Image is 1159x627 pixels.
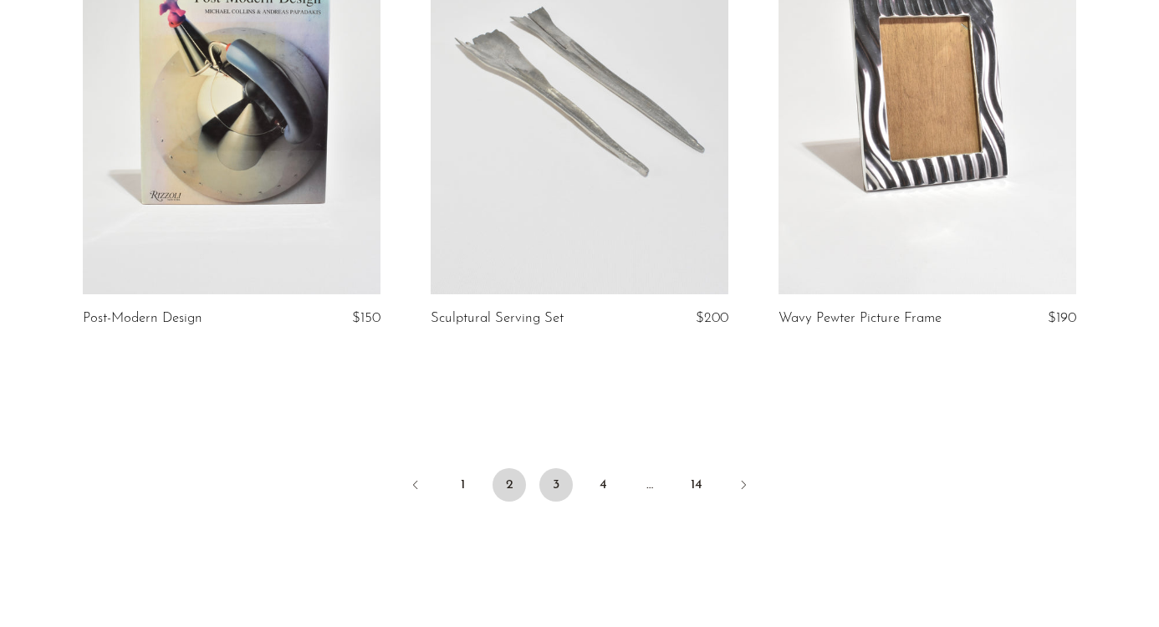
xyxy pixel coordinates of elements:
[431,311,564,326] a: Sculptural Serving Set
[446,468,479,502] a: 1
[727,468,760,505] a: Next
[696,311,728,325] span: $200
[539,468,573,502] a: 3
[352,311,380,325] span: $150
[680,468,713,502] a: 14
[493,468,526,502] span: 2
[83,311,202,326] a: Post-Modern Design
[633,468,666,502] span: …
[1048,311,1076,325] span: $190
[586,468,620,502] a: 4
[779,311,942,326] a: Wavy Pewter Picture Frame
[399,468,432,505] a: Previous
